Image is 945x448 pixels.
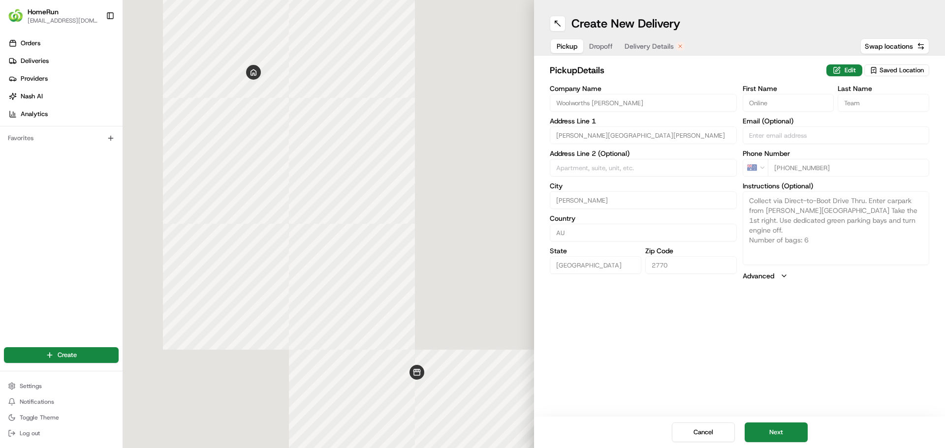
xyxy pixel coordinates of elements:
[550,215,737,222] label: Country
[8,8,24,24] img: HomeRun
[550,118,737,124] label: Address Line 1
[838,94,929,112] input: Enter last name
[4,71,123,87] a: Providers
[880,66,924,75] span: Saved Location
[743,150,930,157] label: Phone Number
[550,191,737,209] input: Enter city
[743,126,930,144] input: Enter email address
[743,271,930,281] button: Advanced
[4,130,119,146] div: Favorites
[33,94,161,104] div: Start new chat
[4,4,102,28] button: HomeRunHomeRun[EMAIL_ADDRESS][DOMAIN_NAME]
[83,144,91,151] div: 💻
[93,143,158,152] span: API Documentation
[21,110,48,119] span: Analytics
[550,126,737,144] input: Enter address
[550,182,737,189] label: City
[743,85,834,92] label: First Name
[10,39,179,55] p: Welcome 👋
[98,167,119,174] span: Pylon
[571,16,680,31] h1: Create New Delivery
[743,191,930,265] textarea: Collect via Direct-to-Boot Drive Thru. Enter carpark from [PERSON_NAME][GEOGRAPHIC_DATA] Take the...
[550,85,737,92] label: Company Name
[838,85,929,92] label: Last Name
[21,57,49,65] span: Deliveries
[645,247,737,254] label: Zip Code
[26,63,162,74] input: Clear
[4,379,119,393] button: Settings
[860,38,929,54] button: Swap locations
[672,422,735,442] button: Cancel
[550,150,737,157] label: Address Line 2 (Optional)
[4,426,119,440] button: Log out
[4,411,119,424] button: Toggle Theme
[743,94,834,112] input: Enter first name
[20,143,75,152] span: Knowledge Base
[20,414,59,421] span: Toggle Theme
[768,159,930,177] input: Enter phone number
[645,256,737,274] input: Enter zip code
[28,17,98,25] button: [EMAIL_ADDRESS][DOMAIN_NAME]
[21,74,48,83] span: Providers
[21,92,43,101] span: Nash AI
[21,39,40,48] span: Orders
[10,10,30,30] img: Nash
[58,351,77,359] span: Create
[6,139,79,156] a: 📗Knowledge Base
[589,41,613,51] span: Dropoff
[4,106,123,122] a: Analytics
[550,247,641,254] label: State
[865,41,913,51] span: Swap locations
[550,63,820,77] h2: pickup Details
[550,224,737,241] input: Enter country
[79,139,162,156] a: 💻API Documentation
[28,7,59,17] button: HomeRun
[20,429,40,437] span: Log out
[20,398,54,406] span: Notifications
[4,35,123,51] a: Orders
[826,64,862,76] button: Edit
[10,144,18,151] div: 📗
[4,53,123,69] a: Deliveries
[743,182,930,189] label: Instructions (Optional)
[743,271,774,281] label: Advanced
[4,347,119,363] button: Create
[550,256,641,274] input: Enter state
[550,159,737,177] input: Apartment, suite, unit, etc.
[743,118,930,124] label: Email (Optional)
[20,382,42,390] span: Settings
[33,104,125,112] div: We're available if you need us!
[10,94,28,112] img: 1736555255976-a54dd68f-1ca7-489b-9aae-adbdc363a1c4
[550,94,737,112] input: Enter company name
[864,63,929,77] button: Saved Location
[625,41,674,51] span: Delivery Details
[4,395,119,409] button: Notifications
[69,166,119,174] a: Powered byPylon
[167,97,179,109] button: Start new chat
[557,41,577,51] span: Pickup
[4,89,123,104] a: Nash AI
[745,422,808,442] button: Next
